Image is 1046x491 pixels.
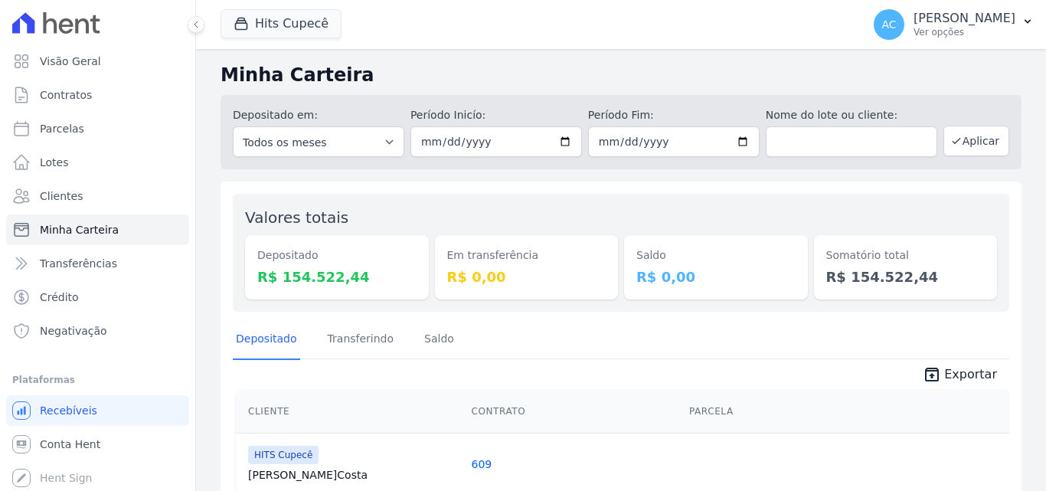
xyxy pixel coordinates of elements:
[245,208,348,227] label: Valores totais
[248,446,319,464] span: HITS Cupecê
[6,316,189,346] a: Negativação
[40,323,107,339] span: Negativação
[914,26,1015,38] p: Ver opções
[826,247,986,264] dt: Somatório total
[826,267,986,287] dd: R$ 154.522,44
[6,248,189,279] a: Transferências
[221,9,342,38] button: Hits Cupecê
[257,247,417,264] dt: Depositado
[636,267,796,287] dd: R$ 0,00
[40,155,69,170] span: Lotes
[236,390,465,434] th: Cliente
[944,365,997,384] span: Exportar
[6,395,189,426] a: Recebíveis
[410,107,582,123] label: Período Inicío:
[766,107,937,123] label: Nome do lote ou cliente:
[6,113,189,144] a: Parcelas
[882,19,897,30] span: AC
[40,290,79,305] span: Crédito
[221,61,1021,89] h2: Minha Carteira
[233,109,318,121] label: Depositado em:
[447,247,606,264] dt: Em transferência
[923,365,941,384] i: unarchive
[40,54,101,69] span: Visão Geral
[465,390,682,434] th: Contrato
[233,320,300,360] a: Depositado
[943,126,1009,156] button: Aplicar
[471,458,492,470] a: 609
[40,87,92,103] span: Contratos
[248,467,459,483] a: [PERSON_NAME]Costa
[636,247,796,264] dt: Saldo
[6,214,189,245] a: Minha Carteira
[40,256,117,271] span: Transferências
[447,267,606,287] dd: R$ 0,00
[12,371,183,389] div: Plataformas
[910,365,1009,387] a: unarchive Exportar
[40,121,84,136] span: Parcelas
[40,403,97,418] span: Recebíveis
[6,282,189,313] a: Crédito
[325,320,397,360] a: Transferindo
[421,320,457,360] a: Saldo
[40,188,83,204] span: Clientes
[6,181,189,211] a: Clientes
[6,147,189,178] a: Lotes
[6,46,189,77] a: Visão Geral
[6,429,189,460] a: Conta Hent
[914,11,1015,26] p: [PERSON_NAME]
[6,80,189,110] a: Contratos
[588,107,760,123] label: Período Fim:
[861,3,1046,46] button: AC [PERSON_NAME] Ver opções
[257,267,417,287] dd: R$ 154.522,44
[40,222,119,237] span: Minha Carteira
[40,437,100,452] span: Conta Hent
